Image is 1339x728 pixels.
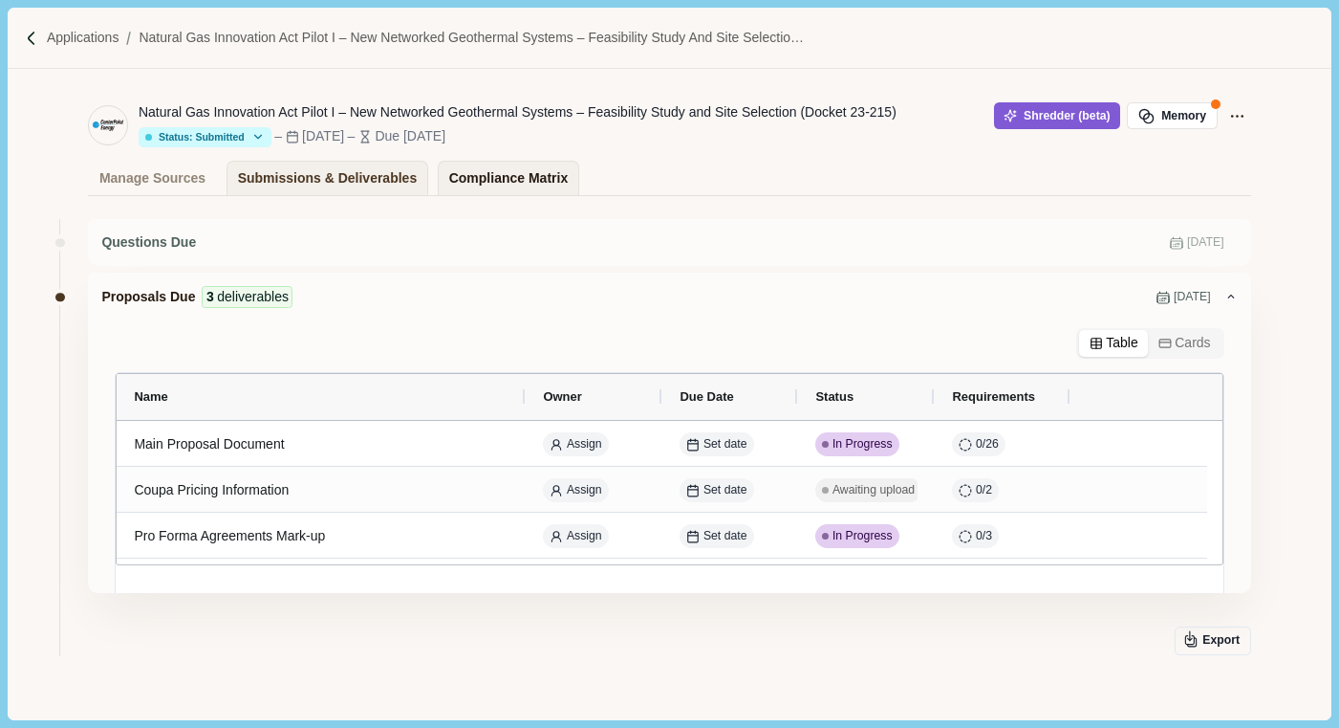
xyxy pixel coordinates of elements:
span: Name [134,389,167,404]
button: Assign [543,432,608,456]
button: Table [1079,330,1148,357]
span: 0 / 3 [976,528,992,545]
span: Set date [703,482,747,499]
a: Manage Sources [88,161,216,195]
button: Assign [543,524,608,548]
span: Assign [567,436,602,453]
span: Status [815,389,853,404]
div: Submissions & Deliverables [238,162,418,195]
span: 0 / 2 [976,482,992,499]
span: Proposals Due [101,287,195,307]
button: Status: Submitted [139,127,271,147]
img: Forward slash icon [23,30,40,47]
div: Main Proposal Document [134,426,508,463]
span: 0 / 26 [976,436,999,453]
span: Assign [567,528,602,545]
a: Compliance Matrix [438,161,578,195]
img: centerpoint_energy-logo_brandlogos.net_msegq.png [89,106,127,144]
span: [DATE] [1187,234,1224,252]
div: Compliance Matrix [449,162,568,195]
div: Coupa Pricing Information [134,472,508,509]
div: – [348,126,356,146]
span: Set date [703,528,747,545]
a: Natural Gas Innovation Act Pilot I – New Networked Geothermal Systems – Feasibility Study and Sit... [139,28,809,48]
div: – [274,126,282,146]
a: Applications [47,28,119,48]
span: Requirements [952,389,1035,404]
span: Assign [567,482,602,499]
button: Shredder (beta) [994,102,1121,129]
span: Owner [543,389,581,404]
div: Pro Forma Agreements Mark-up [134,518,508,555]
span: Due Date [680,389,733,404]
button: Application Actions [1224,102,1251,129]
span: Set date [703,436,747,453]
a: Submissions & Deliverables [227,161,428,195]
span: Awaiting upload [832,482,915,499]
div: Manage Sources [99,162,205,195]
img: Forward slash icon [119,30,139,47]
button: Set date [680,432,753,456]
button: Export [1175,627,1251,655]
button: Set date [680,524,753,548]
button: Assign [543,478,608,502]
span: In Progress [832,528,893,545]
button: Cards [1148,330,1220,357]
span: In Progress [832,436,893,453]
span: deliverables [217,287,289,307]
span: Questions Due [101,232,196,253]
div: Status: Submitted [145,131,245,143]
button: Set date [680,478,753,502]
span: [DATE] [1174,289,1211,306]
button: Memory [1127,102,1217,129]
div: [DATE] [302,126,344,146]
span: 3 [206,287,214,307]
div: Natural Gas Innovation Act Pilot I – New Networked Geothermal Systems – Feasibility Study and Sit... [139,102,896,122]
div: Due [DATE] [375,126,445,146]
